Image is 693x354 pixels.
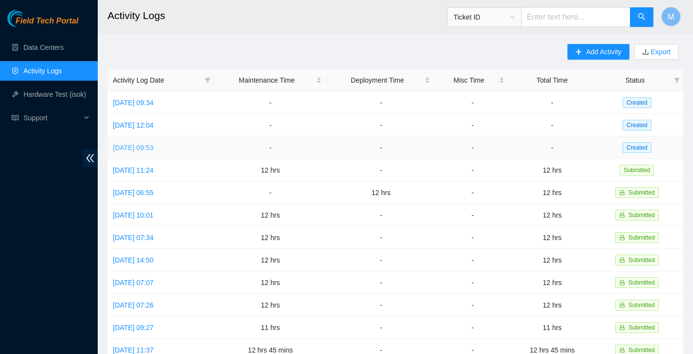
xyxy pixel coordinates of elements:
td: - [327,204,435,226]
td: - [435,181,510,204]
td: - [214,114,327,136]
span: Ticket ID [454,10,515,24]
span: plus [575,48,582,56]
td: 12 hrs [214,271,327,294]
span: Submitted [628,257,655,264]
td: - [435,271,510,294]
span: Support [23,108,81,128]
td: 12 hrs [510,181,594,204]
td: - [327,271,435,294]
td: 12 hrs [510,271,594,294]
td: - [327,159,435,181]
td: - [435,114,510,136]
span: Submitted [628,212,655,219]
span: Created [623,142,651,153]
span: search [638,13,646,22]
a: [DATE] 10:01 [113,211,153,219]
img: Akamai Technologies [7,10,49,27]
a: [DATE] 07:26 [113,301,153,309]
span: Submitted [628,302,655,309]
a: [DATE] 09:27 [113,324,153,332]
td: - [327,114,435,136]
td: - [435,294,510,316]
td: - [435,136,510,159]
span: Submitted [620,165,654,176]
td: - [327,136,435,159]
td: - [214,181,327,204]
span: lock [619,302,625,308]
td: 12 hrs [510,204,594,226]
a: [DATE] 07:34 [113,234,153,242]
input: Enter text here... [521,7,630,27]
td: - [327,294,435,316]
span: Submitted [628,189,655,196]
td: - [435,91,510,114]
a: [DATE] 12:04 [113,121,153,129]
span: lock [619,257,625,263]
td: - [510,136,594,159]
td: - [214,136,327,159]
span: Activity Log Date [113,75,201,86]
span: lock [619,212,625,218]
a: [DATE] 14:50 [113,256,153,264]
td: 12 hrs [510,159,594,181]
td: - [435,226,510,249]
button: plusAdd Activity [567,44,629,60]
td: - [510,91,594,114]
span: Add Activity [586,46,621,57]
span: double-left [83,149,98,167]
span: M [668,11,674,23]
span: Field Tech Portal [16,17,78,26]
td: 11 hrs [510,316,594,339]
td: 12 hrs [214,294,327,316]
td: - [214,91,327,114]
a: Activity Logs [23,67,62,75]
span: download [642,48,649,56]
span: lock [619,235,625,241]
td: 12 hrs [214,159,327,181]
span: lock [619,347,625,353]
span: filter [672,73,682,88]
a: Data Centers [23,44,64,51]
span: filter [205,77,211,83]
span: filter [674,77,680,83]
span: lock [619,190,625,196]
a: Akamai TechnologiesField Tech Portal [7,18,78,30]
span: Submitted [628,234,655,241]
span: lock [619,325,625,331]
a: Export [649,48,671,56]
a: [DATE] 06:55 [113,189,153,197]
span: Status [600,75,670,86]
button: downloadExport [634,44,678,60]
a: [DATE] 09:34 [113,99,153,107]
td: - [327,226,435,249]
a: [DATE] 11:37 [113,346,153,354]
span: lock [619,280,625,286]
span: Created [623,120,651,131]
td: - [435,316,510,339]
a: [DATE] 07:07 [113,279,153,287]
span: Created [623,97,651,108]
td: - [435,204,510,226]
td: 11 hrs [214,316,327,339]
span: read [12,114,19,121]
td: 12 hrs [327,181,435,204]
td: - [327,249,435,271]
td: - [327,316,435,339]
td: - [435,159,510,181]
span: Submitted [628,279,655,286]
td: 12 hrs [510,226,594,249]
td: 12 hrs [214,249,327,271]
td: - [435,249,510,271]
button: M [661,7,681,26]
td: 12 hrs [510,249,594,271]
span: filter [203,73,213,88]
td: - [327,91,435,114]
a: [DATE] 11:24 [113,166,153,174]
th: Total Time [510,69,594,91]
td: - [510,114,594,136]
td: 12 hrs [214,204,327,226]
td: 12 hrs [510,294,594,316]
td: 12 hrs [214,226,327,249]
button: search [630,7,653,27]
